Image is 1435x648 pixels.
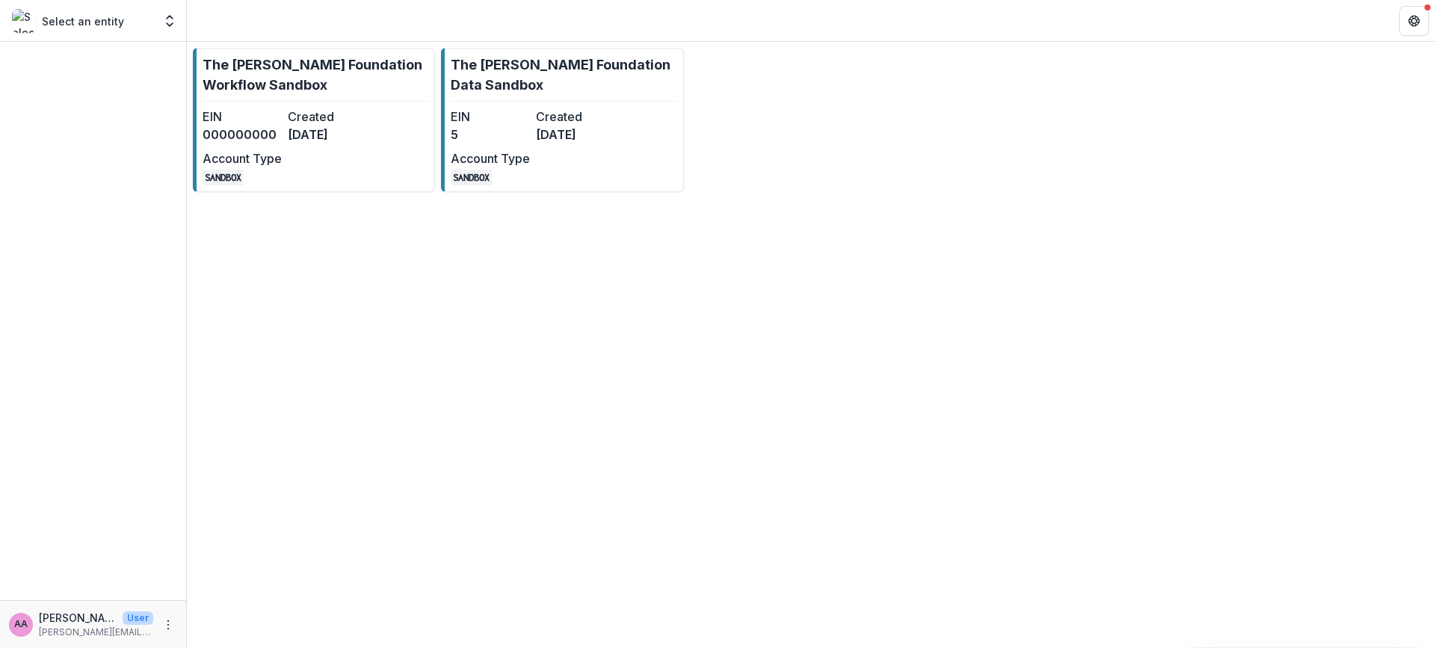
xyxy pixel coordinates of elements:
[1399,6,1429,36] button: Get Help
[451,149,530,167] dt: Account Type
[536,126,615,144] dd: [DATE]
[288,108,367,126] dt: Created
[123,611,153,625] p: User
[441,48,683,192] a: The [PERSON_NAME] Foundation Data SandboxEIN5Created[DATE]Account TypeSANDBOX
[451,126,530,144] dd: 5
[203,55,428,95] p: The [PERSON_NAME] Foundation Workflow Sandbox
[451,55,676,95] p: The [PERSON_NAME] Foundation Data Sandbox
[203,149,282,167] dt: Account Type
[451,108,530,126] dt: EIN
[159,616,177,634] button: More
[39,610,117,626] p: [PERSON_NAME]
[14,620,28,629] div: Annie Axe
[536,108,615,126] dt: Created
[203,108,282,126] dt: EIN
[203,170,244,185] code: SANDBOX
[288,126,367,144] dd: [DATE]
[203,126,282,144] dd: 000000000
[193,48,435,192] a: The [PERSON_NAME] Foundation Workflow SandboxEIN000000000Created[DATE]Account TypeSANDBOX
[42,13,124,29] p: Select an entity
[12,9,36,33] img: Select an entity
[39,626,153,639] p: [PERSON_NAME][EMAIL_ADDRESS][DOMAIN_NAME]
[159,6,180,36] button: Open entity switcher
[451,170,492,185] code: SANDBOX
